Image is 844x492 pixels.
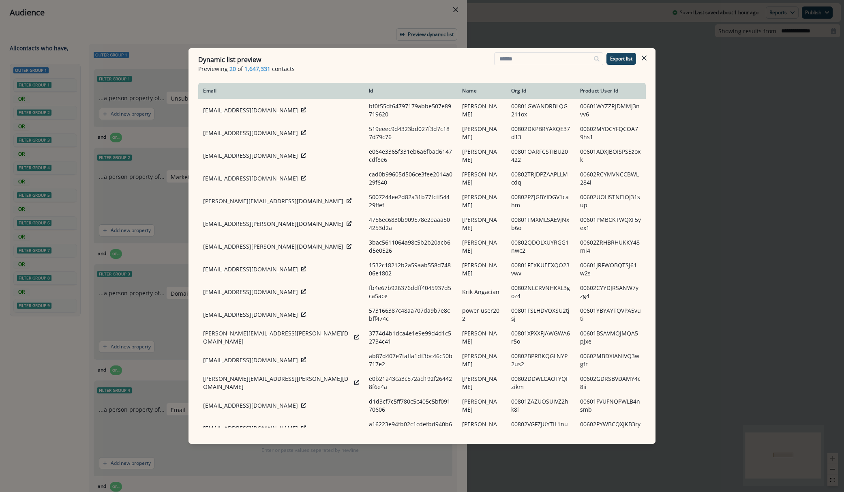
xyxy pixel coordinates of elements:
td: 3774d4b1dca4e1e9e99d4d1c52734c41 [364,326,457,349]
p: [EMAIL_ADDRESS][DOMAIN_NAME] [203,311,298,319]
button: Close [638,52,651,64]
td: [PERSON_NAME] [457,372,506,394]
div: Email [203,88,359,94]
td: 1532c18212b2a59aab558d74806e1802 [364,258,457,281]
p: Dynamic list preview [198,55,261,64]
td: 00801ZAZUOSUIVZ2hk8l [506,394,575,417]
td: 00802VGFZJUYTIL1nu4z [506,417,575,440]
td: 573166387c48aa707da9b7e8cbff474c [364,303,457,326]
p: [EMAIL_ADDRESS][DOMAIN_NAME] [203,265,298,273]
td: 00601BSAVMOJMQA5pjxe [575,326,646,349]
td: 00602PYWBCQXJKB3ry4j [575,417,646,440]
td: [PERSON_NAME] [457,190,506,213]
td: 00601YBYAYTQVPA5vuti [575,303,646,326]
td: 00801XPXXFJAWGWA6r5o [506,326,575,349]
td: d1d3cf7c5ff780c5c405c5bf09170606 [364,394,457,417]
div: Name [462,88,501,94]
p: [EMAIL_ADDRESS][DOMAIN_NAME] [203,174,298,183]
div: Product User Id [580,88,641,94]
td: 519eeec9d4323bd027f3d7c187d79c76 [364,122,457,144]
td: [PERSON_NAME] [457,144,506,167]
td: 00601FVUFNQPWLB4nsmb [575,394,646,417]
td: [PERSON_NAME] [457,326,506,349]
p: Previewing of contacts [198,64,646,73]
td: power user202 [457,303,506,326]
td: 00602ZRHBRHUKKY48mi4 [575,235,646,258]
span: 1,647,331 [244,64,270,73]
p: [EMAIL_ADDRESS][PERSON_NAME][DOMAIN_NAME] [203,220,343,228]
span: 20 [229,64,236,73]
td: 5007244ee2d82a31b77fcff54429ffef [364,190,457,213]
p: [EMAIL_ADDRESS][DOMAIN_NAME] [203,152,298,160]
td: 00602MBDXIANIVQ3wgfr [575,349,646,372]
td: ab87d407e7faffa1df3bc46c50b717e2 [364,349,457,372]
td: e064e3365f331eb6a6fbad6147cdf8e6 [364,144,457,167]
td: 00602RCYMVNCCBWL284i [575,167,646,190]
td: 00602UOHSTNEIOJ31sup [575,190,646,213]
td: Krik Angacian [457,281,506,303]
td: 00601WYZZRJDMMJ3nvv6 [575,99,646,122]
td: 00601JRFWOBQTSJ61w2s [575,258,646,281]
p: [EMAIL_ADDRESS][PERSON_NAME][DOMAIN_NAME] [203,243,343,251]
td: [PERSON_NAME] [457,394,506,417]
p: [PERSON_NAME][EMAIL_ADDRESS][PERSON_NAME][DOMAIN_NAME] [203,329,351,346]
td: 00801GWANDRBLQG211ox [506,99,575,122]
td: 00602CYYDJRSANW7yzg4 [575,281,646,303]
div: Org Id [511,88,570,94]
p: [EMAIL_ADDRESS][DOMAIN_NAME] [203,129,298,137]
p: [PERSON_NAME][EMAIL_ADDRESS][DOMAIN_NAME] [203,197,343,205]
td: 00802QDOLXUYRGG1nwc2 [506,235,575,258]
p: [EMAIL_ADDRESS][DOMAIN_NAME] [203,402,298,410]
p: [EMAIL_ADDRESS][DOMAIN_NAME] [203,288,298,296]
td: [PERSON_NAME] [457,99,506,122]
td: 00802BPRBKQGLNYP2us2 [506,349,575,372]
td: a16223e94fb02c1cdefbd940b65b83ff [364,417,457,440]
td: 00802DDWLCAOFYQFzikm [506,372,575,394]
td: [PERSON_NAME] [457,122,506,144]
td: 00802TRJDPZAAPLLMcdq [506,167,575,190]
td: 00802PZJGBYIDGV1cahm [506,190,575,213]
td: [PERSON_NAME] [457,258,506,281]
td: 00801FEXKUEEXQO23vwv [506,258,575,281]
td: 00601ADXJBOISPS5zoxk [575,144,646,167]
td: bf0f55df64797179abbe507e89719620 [364,99,457,122]
td: 00602GDRSBVDAMY4c8ii [575,372,646,394]
p: [PERSON_NAME][EMAIL_ADDRESS][PERSON_NAME][DOMAIN_NAME] [203,375,351,391]
td: 00801FSLHDVOXSU2tjsj [506,303,575,326]
td: 00801OARFCSTIBU20422 [506,144,575,167]
p: [EMAIL_ADDRESS][DOMAIN_NAME] [203,424,298,432]
div: Id [369,88,452,94]
td: 00802DKPBRYAXQE37d13 [506,122,575,144]
p: [EMAIL_ADDRESS][DOMAIN_NAME] [203,356,298,364]
td: cad0b99605d506ce3fee2014a029f640 [364,167,457,190]
p: Export list [610,56,632,62]
td: [PERSON_NAME] [457,235,506,258]
td: fb4e67b926376ddff4045937d5ca5ace [364,281,457,303]
td: e0b21a43ca3c572ad192f264428f6e4a [364,372,457,394]
td: 3bac5611064a98c5b2b20acb6d5e0526 [364,235,457,258]
td: 00601PMBCKTWQXF5yex1 [575,213,646,235]
td: 00802NLCRVNHKXL3goz4 [506,281,575,303]
td: [PERSON_NAME] [457,349,506,372]
td: 4756ec6830b909578e2eaaa504253d2a [364,213,457,235]
td: 00602MYDCYFQCOA79hs1 [575,122,646,144]
td: [PERSON_NAME] [457,213,506,235]
td: 00801FMXMLSAEVJNxb6o [506,213,575,235]
td: [PERSON_NAME] [457,167,506,190]
button: Export list [606,53,636,65]
td: [PERSON_NAME] [457,417,506,440]
p: [EMAIL_ADDRESS][DOMAIN_NAME] [203,106,298,114]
